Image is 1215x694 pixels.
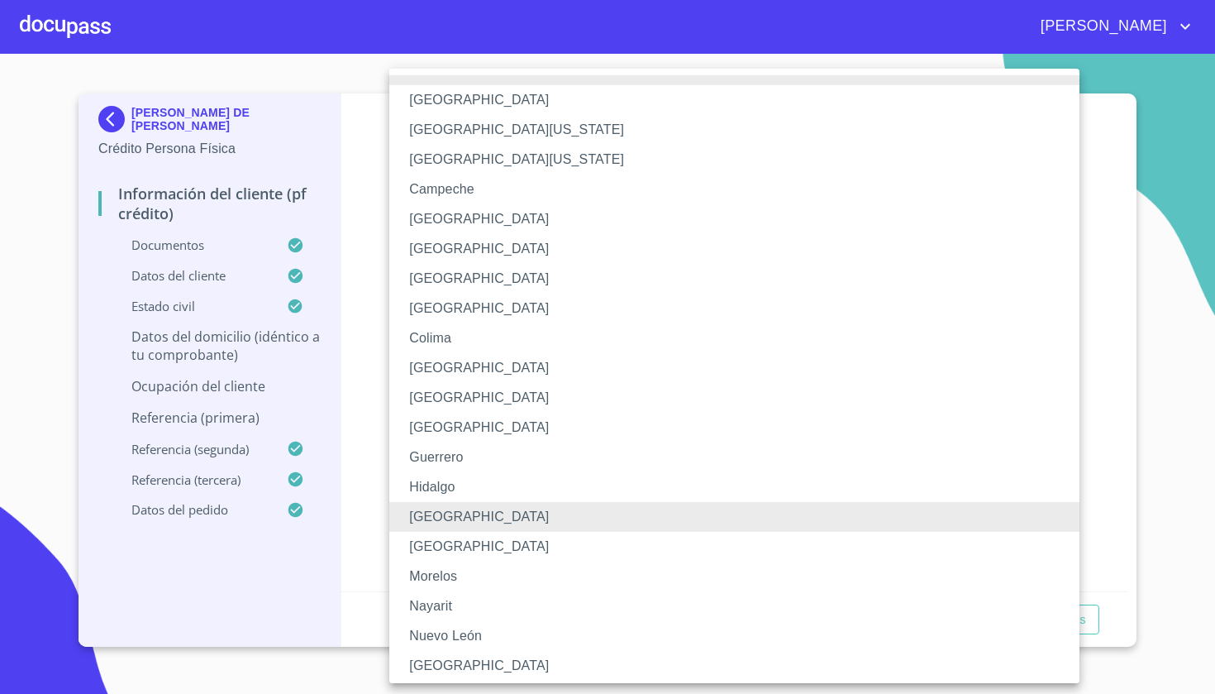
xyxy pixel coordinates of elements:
[389,502,1079,532] li: [GEOGRAPHIC_DATA]
[389,353,1079,383] li: [GEOGRAPHIC_DATA]
[389,413,1079,443] li: [GEOGRAPHIC_DATA]
[389,85,1079,115] li: [GEOGRAPHIC_DATA]
[389,204,1079,234] li: [GEOGRAPHIC_DATA]
[389,294,1079,323] li: [GEOGRAPHIC_DATA]
[389,591,1079,621] li: Nayarit
[389,145,1079,175] li: [GEOGRAPHIC_DATA][US_STATE]
[389,264,1079,294] li: [GEOGRAPHIC_DATA]
[389,175,1079,204] li: Campeche
[389,323,1079,353] li: Colima
[389,443,1079,472] li: Guerrero
[389,115,1079,145] li: [GEOGRAPHIC_DATA][US_STATE]
[389,234,1079,264] li: [GEOGRAPHIC_DATA]
[389,562,1079,591] li: Morelos
[389,651,1079,681] li: [GEOGRAPHIC_DATA]
[389,383,1079,413] li: [GEOGRAPHIC_DATA]
[389,472,1079,502] li: Hidalgo
[389,532,1079,562] li: [GEOGRAPHIC_DATA]
[389,621,1079,651] li: Nuevo León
